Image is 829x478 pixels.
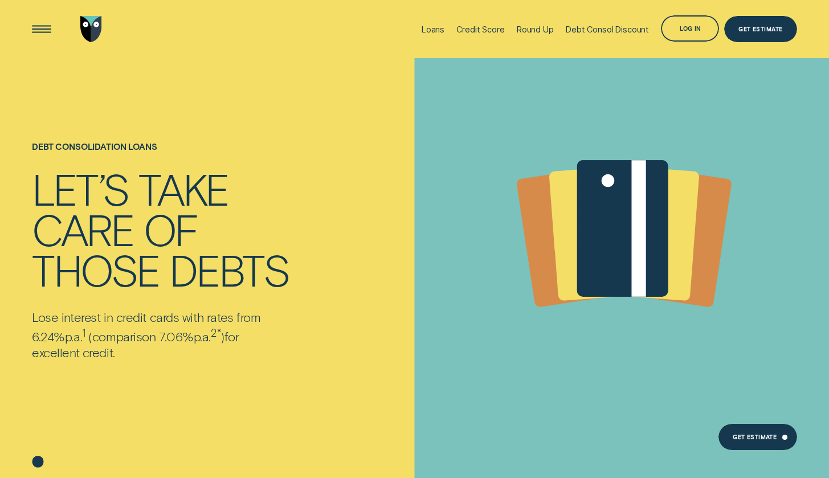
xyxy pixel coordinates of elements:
[220,329,224,344] span: )
[28,16,55,42] button: Open Menu
[456,24,504,34] div: Credit Score
[724,16,797,42] a: Get Estimate
[144,209,198,250] div: OF
[65,329,82,344] span: p.a.
[65,329,82,344] span: Per Annum
[32,169,129,209] div: LET’S
[517,24,554,34] div: Round Up
[32,209,133,250] div: CARE
[194,329,211,344] span: p.a.
[82,326,85,339] sup: 1
[422,24,444,34] div: Loans
[32,309,284,360] p: Lose interest in credit cards with rates from 6.24% comparison 7.06% for excellent credit.
[169,250,289,290] div: DEBTS
[88,329,92,344] span: (
[194,329,211,344] span: Per Annum
[32,250,160,290] div: THOSE
[138,169,228,209] div: TAKE
[661,15,719,42] button: Log in
[566,24,649,34] div: Debt Consol Discount
[32,142,289,169] h1: Debt consolidation loans
[80,16,102,42] img: Wisr
[32,169,289,291] h4: LET’S TAKE CARE OF THOSE DEBTS
[718,424,797,450] a: Get Estimate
